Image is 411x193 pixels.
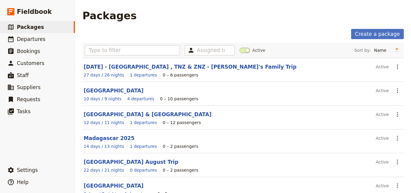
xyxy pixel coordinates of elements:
[17,179,29,185] span: Help
[354,47,371,53] span: Sort by:
[82,10,137,22] h1: Packages
[84,96,122,101] span: 10 days / 9 nights
[127,96,154,102] a: View the departures for this package
[163,120,201,126] div: 0 – 12 passengers
[84,120,124,125] span: 12 days / 11 nights
[163,72,198,78] div: 0 – 6 passengers
[84,159,178,165] a: [GEOGRAPHIC_DATA] August Trip
[84,88,144,94] a: [GEOGRAPHIC_DATA]
[85,45,180,55] input: Type to filter
[84,73,124,77] span: 27 days / 26 nights
[84,143,124,149] a: View the itinerary for this package
[392,46,401,55] button: Change sort direction
[17,60,44,66] span: Customers
[84,167,124,173] a: View the itinerary for this package
[17,96,40,102] span: Requests
[160,96,198,102] div: 0 – 10 passengers
[17,36,45,42] span: Departures
[84,144,124,149] span: 14 days / 13 nights
[84,96,122,102] a: View the itinerary for this package
[392,62,403,72] button: Actions
[130,143,157,149] a: View the departures for this package
[17,24,44,30] span: Packages
[392,133,403,143] button: Actions
[84,183,144,189] a: [GEOGRAPHIC_DATA]
[376,157,389,167] div: Active
[392,157,403,167] button: Actions
[163,167,198,173] div: 0 – 2 passengers
[392,109,403,120] button: Actions
[84,111,212,117] a: [GEOGRAPHIC_DATA] & [GEOGRAPHIC_DATA]
[392,86,403,96] button: Actions
[17,48,40,54] span: Bookings
[197,47,225,54] input: Assigned to
[351,29,404,39] a: Create a package
[130,72,157,78] a: View the departures for this package
[376,86,389,96] div: Active
[376,181,389,191] div: Active
[84,120,124,126] a: View the itinerary for this package
[376,109,389,120] div: Active
[84,168,124,173] span: 22 days / 21 nights
[17,72,29,78] span: Staff
[130,120,157,126] a: View the departures for this package
[392,181,403,191] button: Actions
[84,135,134,141] a: Madagascar 2025
[17,7,52,16] span: Fieldbook
[17,84,41,90] span: Suppliers
[252,47,265,53] span: Active
[371,46,392,55] select: Sort by:
[84,64,296,70] a: [DATE] - [GEOGRAPHIC_DATA] , TNZ & ZNZ - [PERSON_NAME]'s Family Trip
[17,167,38,173] span: Settings
[130,167,157,173] a: View the departures for this package
[163,143,198,149] div: 0 – 2 passengers
[376,62,389,72] div: Active
[84,72,124,78] a: View the itinerary for this package
[17,108,31,114] span: Tasks
[376,133,389,143] div: Active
